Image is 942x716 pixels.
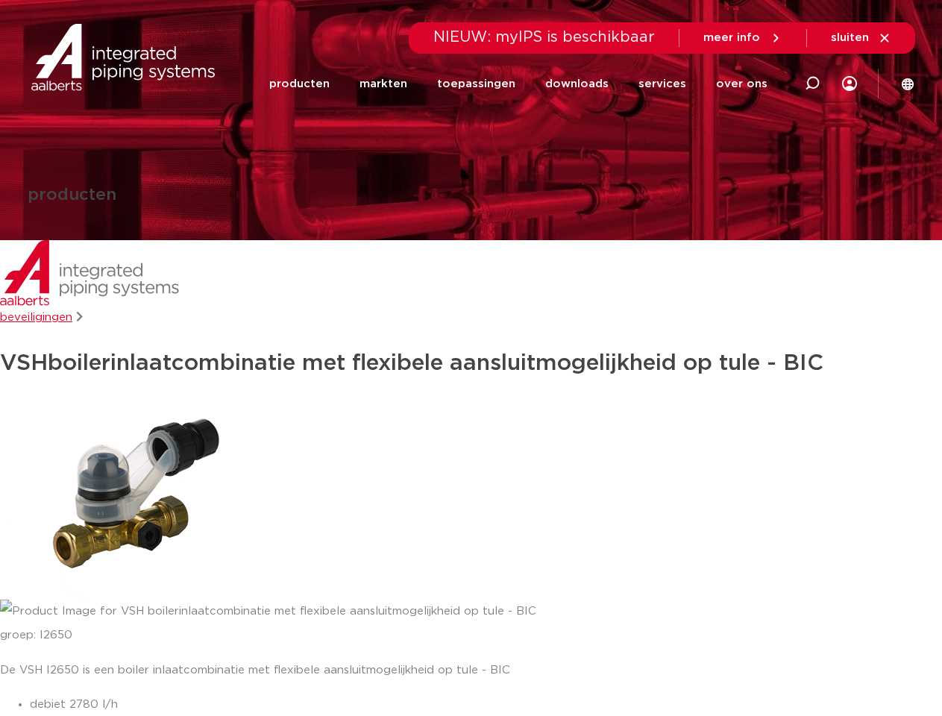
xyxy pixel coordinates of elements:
a: sluiten [831,31,891,45]
a: markten [359,55,407,113]
span: meer info [703,32,760,43]
nav: Menu [269,55,767,113]
a: downloads [545,55,609,113]
a: producten [269,55,330,113]
h1: producten [28,187,116,204]
span: NIEUW: myIPS is beschikbaar [433,30,655,45]
a: meer info [703,31,782,45]
a: over ons [716,55,767,113]
a: toepassingen [437,55,515,113]
a: services [638,55,686,113]
span: sluiten [831,32,869,43]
